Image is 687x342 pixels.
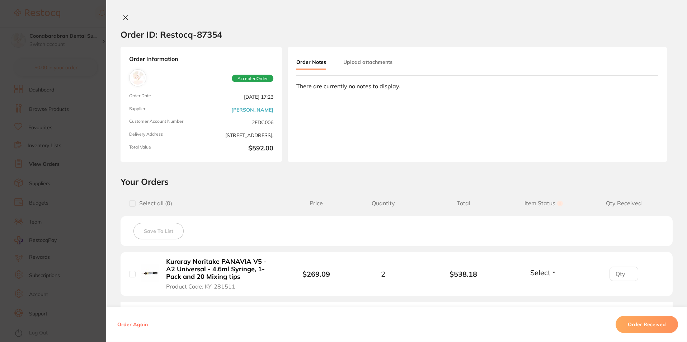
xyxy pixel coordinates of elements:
[129,119,198,126] span: Customer Account Number
[423,270,504,278] b: $538.18
[136,200,172,207] span: Select all ( 0 )
[232,75,273,83] span: Accepted Order
[343,200,423,207] span: Quantity
[129,93,198,100] span: Order Date
[204,119,273,126] span: 2EDC006
[504,200,584,207] span: Item Status
[296,83,658,89] div: There are currently no notes to display.
[129,56,273,64] strong: Order Information
[616,316,678,333] button: Order Received
[121,176,673,187] h2: Your Orders
[133,223,184,239] button: Save To List
[129,145,198,153] span: Total Value
[115,321,150,328] button: Order Again
[129,132,198,139] span: Delivery Address
[231,107,273,113] a: [PERSON_NAME]
[141,264,159,282] img: Kuraray Noritake PANAVIA V5 - A2 Universal - 4.6ml Syringe, 1-Pack and 20 Mixing tips
[584,200,664,207] span: Qty Received
[423,200,504,207] span: Total
[131,71,145,85] img: Henry Schein Halas
[121,29,222,40] h2: Order ID: Restocq- 87354
[164,258,279,290] button: Kuraray Noritake PANAVIA V5 - A2 Universal - 4.6ml Syringe, 1-Pack and 20 Mixing tips Product Cod...
[381,270,385,278] span: 2
[528,268,559,277] button: Select
[296,56,326,70] button: Order Notes
[204,145,273,153] b: $592.00
[166,258,277,280] b: Kuraray Noritake PANAVIA V5 - A2 Universal - 4.6ml Syringe, 1-Pack and 20 Mixing tips
[302,270,330,278] b: $269.09
[166,283,235,290] span: Product Code: KY-281511
[343,56,392,69] button: Upload attachments
[610,267,638,281] input: Qty
[530,268,550,277] span: Select
[204,93,273,100] span: [DATE] 17:23
[129,106,198,113] span: Supplier
[290,200,343,207] span: Price
[204,132,273,139] span: [STREET_ADDRESS],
